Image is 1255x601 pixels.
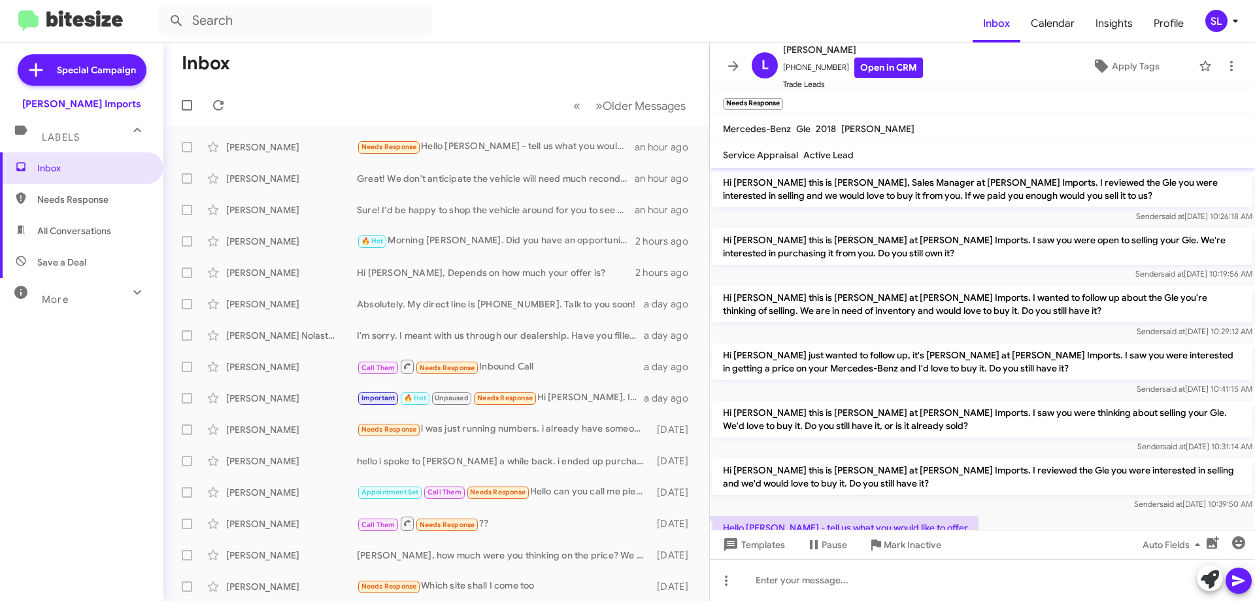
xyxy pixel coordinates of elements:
div: Which site shall I come too [357,579,650,594]
div: [PERSON_NAME] [226,455,357,468]
button: Mark Inactive [858,533,952,557]
div: [DATE] [650,517,699,530]
span: Call Them [361,364,395,372]
div: Hi [PERSON_NAME], Depends on how much your offer is? [357,266,635,279]
div: Morning [PERSON_NAME]. Did you have an opportunity to review the options? Let me know if you have... [357,233,635,249]
p: Hi [PERSON_NAME] this is [PERSON_NAME], Sales Manager at [PERSON_NAME] Imports. I reviewed the Gl... [712,171,1252,207]
span: Auto Fields [1143,533,1205,557]
span: « [573,97,580,114]
div: a day ago [644,329,699,342]
p: Hello [PERSON_NAME] - tell us what you would like to offer Tks [712,516,979,553]
p: Hi [PERSON_NAME] this is [PERSON_NAME] at [PERSON_NAME] Imports. I reviewed the Gle you were inte... [712,458,1252,495]
div: [PERSON_NAME] [226,549,357,562]
div: [DATE] [650,455,699,468]
div: hello i spoke to [PERSON_NAME] a while back. i ended up purchasing a white one out of [GEOGRAPHIC... [357,455,650,468]
div: [PERSON_NAME] [226,235,357,248]
span: Sender [DATE] 10:41:15 AM [1137,384,1252,394]
span: Call Them [427,488,461,496]
p: Hi [PERSON_NAME] this is [PERSON_NAME] at [PERSON_NAME] Imports. I saw you were open to selling y... [712,228,1252,265]
nav: Page navigation example [566,92,694,119]
span: said at [1162,326,1185,336]
div: [PERSON_NAME] [226,392,357,405]
input: Search [158,5,433,37]
div: [DATE] [650,423,699,436]
div: [PERSON_NAME] [226,203,357,216]
div: an hour ago [635,172,699,185]
h1: Inbox [182,53,230,74]
p: Hi [PERSON_NAME] this is [PERSON_NAME] at [PERSON_NAME] Imports. I wanted to follow up about the ... [712,286,1252,322]
span: Needs Response [361,143,417,151]
span: Sender [DATE] 10:31:14 AM [1137,441,1252,451]
span: [PERSON_NAME] [841,123,914,135]
span: All Conversations [37,224,111,237]
span: Call Them [361,521,395,529]
span: Apply Tags [1112,54,1160,78]
span: 🔥 Hot [404,394,426,402]
span: Needs Response [420,364,475,372]
span: Important [361,394,395,402]
span: Service Appraisal [723,149,798,161]
span: More [42,294,69,305]
span: Appointment Set [361,488,419,496]
span: Save a Deal [37,256,86,269]
span: Sender [DATE] 10:39:50 AM [1134,499,1252,509]
div: ?? [357,515,650,532]
span: Sender [DATE] 10:26:18 AM [1136,211,1252,221]
div: I'm sorry. I meant with us through our dealership. Have you filled one out either physically with... [357,329,644,342]
div: Hi [PERSON_NAME], I hope that you are doing well. I received a job offer in the [GEOGRAPHIC_DATA]... [357,390,644,405]
p: Hi [PERSON_NAME] this is [PERSON_NAME] at [PERSON_NAME] Imports. I saw you were thinking about se... [712,401,1252,438]
span: Needs Response [470,488,526,496]
div: Inbound Call [357,358,644,375]
a: Open in CRM [854,58,923,78]
div: Hello [PERSON_NAME] - tell us what you would like to offer Tks [357,139,635,154]
span: Active Lead [803,149,854,161]
div: [PERSON_NAME] [226,486,357,499]
span: Special Campaign [57,63,136,77]
span: Pause [822,533,847,557]
div: [DATE] [650,486,699,499]
div: [PERSON_NAME], how much were you thinking on the price? We use Market-Based pricing for like equi... [357,549,650,562]
a: Inbox [973,5,1020,43]
div: a day ago [644,298,699,311]
button: Auto Fields [1132,533,1216,557]
span: » [595,97,603,114]
button: Templates [710,533,795,557]
div: 2 hours ago [635,235,699,248]
div: 2 hours ago [635,266,699,279]
a: Special Campaign [18,54,146,86]
span: said at [1162,384,1185,394]
div: [PERSON_NAME] [226,360,357,373]
div: [PERSON_NAME] [226,141,357,154]
span: L [761,55,769,76]
span: Needs Response [361,582,417,591]
small: Needs Response [723,98,783,110]
div: an hour ago [635,203,699,216]
div: [PERSON_NAME] [226,580,357,593]
span: Older Messages [603,99,686,113]
div: [PERSON_NAME] [226,266,357,279]
span: Sender [DATE] 10:19:56 AM [1135,269,1252,279]
span: said at [1163,441,1186,451]
div: a day ago [644,392,699,405]
a: Insights [1085,5,1143,43]
div: [DATE] [650,580,699,593]
span: Templates [720,533,785,557]
span: 2018 [816,123,836,135]
div: [PERSON_NAME] [226,517,357,530]
span: Needs Response [420,521,475,529]
span: said at [1160,499,1182,509]
span: Needs Response [477,394,533,402]
span: Labels [42,131,80,143]
div: Absolutely. My direct line is [PHONE_NUMBER]. Talk to you soon! [357,298,644,311]
span: Needs Response [37,193,148,206]
div: [PERSON_NAME] Nolastname120711837 [226,329,357,342]
div: Great! We don't anticipate the vehicle will need much reconditioning, although we'd like an oppor... [357,172,635,185]
span: Trade Leads [783,78,923,91]
div: a day ago [644,360,699,373]
button: SL [1194,10,1241,32]
div: [PERSON_NAME] [226,172,357,185]
span: Profile [1143,5,1194,43]
span: [PHONE_NUMBER] [783,58,923,78]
